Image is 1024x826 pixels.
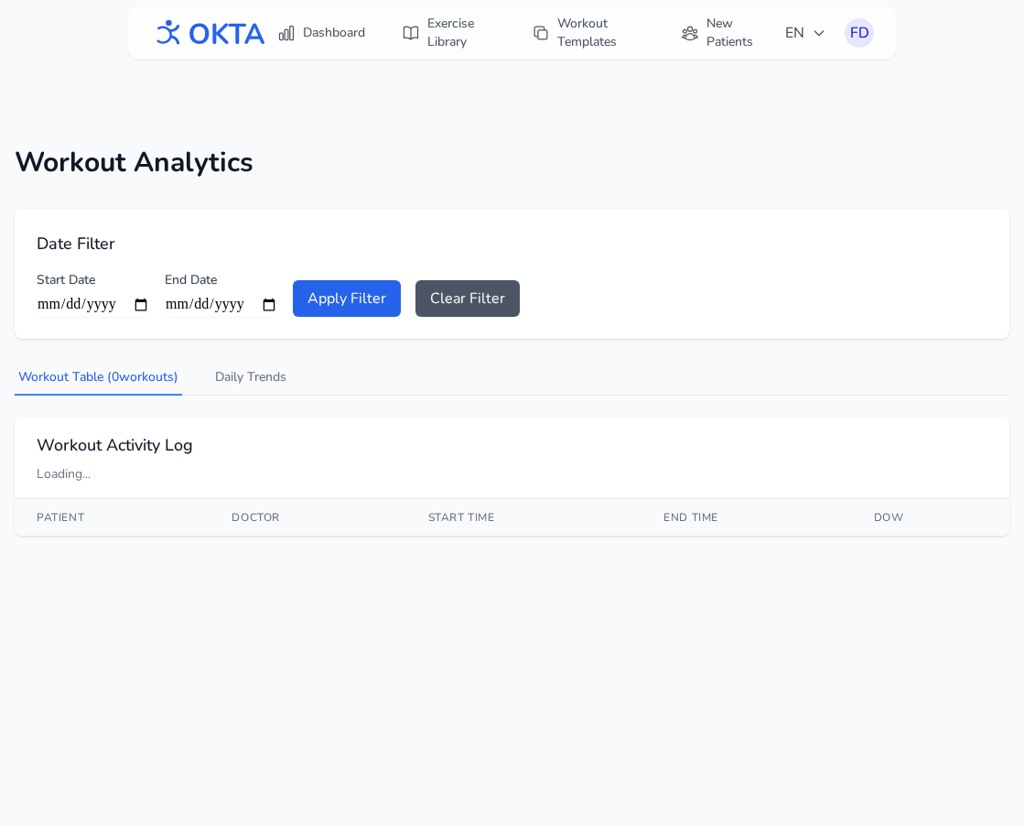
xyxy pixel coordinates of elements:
span: EN [785,22,826,44]
label: End Date [165,271,278,289]
div: Loading... [37,465,987,484]
button: EN [774,15,837,51]
h2: Workout Activity Log [37,432,987,458]
th: End Time [641,499,852,536]
label: Start Date [37,271,150,289]
button: Clear Filter [415,280,520,317]
h2: Date Filter [37,231,987,256]
th: Start Time [406,499,642,536]
button: Apply Filter [293,280,401,317]
th: DOW [852,499,1009,536]
button: FD [845,18,874,48]
a: New Patients [670,7,775,59]
th: Patient [15,499,210,536]
a: Workout Templates [521,7,655,59]
a: Exercise Library [391,7,506,59]
th: Doctor [210,499,405,536]
img: OKTA logo [150,12,266,54]
h1: Workout Analytics [15,147,1009,179]
button: Daily Trends [211,361,290,396]
button: Workout Table (0workouts) [15,361,182,396]
a: Dashboard [266,16,376,49]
